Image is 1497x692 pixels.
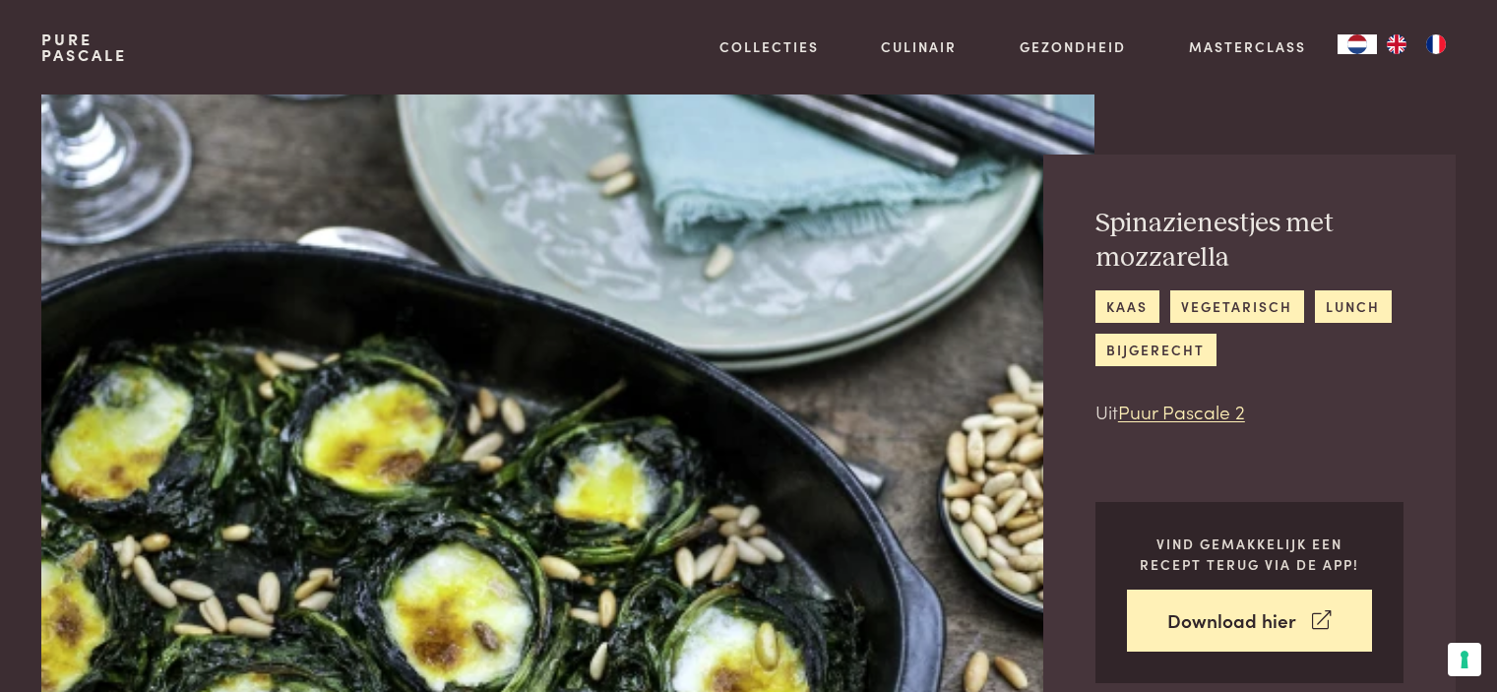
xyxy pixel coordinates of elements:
[1127,590,1372,652] a: Download hier
[1020,36,1126,57] a: Gezondheid
[1095,290,1159,323] a: kaas
[1095,207,1403,275] h2: Spinazienestjes met mozzarella
[1127,534,1372,574] p: Vind gemakkelijk een recept terug via de app!
[1095,398,1403,426] p: Uit
[1338,34,1377,54] a: NL
[881,36,957,57] a: Culinair
[1315,290,1392,323] a: lunch
[1338,34,1456,54] aside: Language selected: Nederlands
[41,31,127,63] a: PurePascale
[1170,290,1304,323] a: vegetarisch
[1416,34,1456,54] a: FR
[1338,34,1377,54] div: Language
[1189,36,1306,57] a: Masterclass
[719,36,819,57] a: Collecties
[1095,334,1216,366] a: bijgerecht
[1377,34,1416,54] a: EN
[1377,34,1456,54] ul: Language list
[1448,643,1481,676] button: Uw voorkeuren voor toestemming voor trackingtechnologieën
[1118,398,1245,424] a: Puur Pascale 2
